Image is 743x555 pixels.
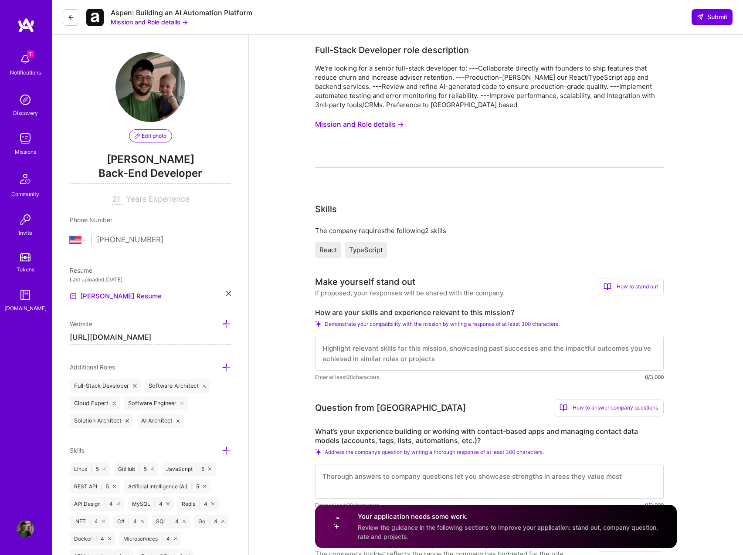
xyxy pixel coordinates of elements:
[358,512,666,521] h4: Your application needs some work.
[325,449,544,455] span: Address the company’s question by writing a thorough response of at least 300 characters.
[124,480,210,494] div: Artificial Intelligence (AI) 5
[174,537,177,540] i: icon Close
[14,520,36,538] a: User Avatar
[70,414,133,428] div: Solution Architect
[554,399,664,416] div: How to answer company questions
[17,286,34,304] img: guide book
[108,537,111,540] i: icon Close
[144,379,210,393] div: Software Architect
[70,447,84,454] span: Skills
[162,462,216,476] div: JavaScript 5
[70,166,231,184] span: Back-End Developer
[68,14,75,21] i: icon LeftArrowDark
[645,501,664,510] div: 0/3,000
[27,51,34,58] span: 1
[70,153,231,166] span: [PERSON_NAME]
[692,9,733,25] button: Submit
[221,520,224,523] i: icon Close
[17,130,34,147] img: teamwork
[151,467,154,470] i: icon Close
[196,466,198,473] span: |
[104,501,106,508] span: |
[183,520,186,523] i: icon Close
[70,331,231,345] input: http://...
[191,483,193,490] span: |
[11,190,39,199] div: Community
[176,419,180,423] i: icon Close
[70,275,231,284] div: Last uploaded: [DATE]
[139,466,140,473] span: |
[128,497,174,511] div: MySQL 4
[319,246,337,254] span: React
[97,227,231,253] input: +1 (000) 000-0000
[124,396,188,410] div: Software Engineer
[315,203,337,216] div: Skills
[141,520,144,523] i: icon Close
[199,501,200,508] span: |
[315,64,664,109] div: We’re looking for a senior full-stack developer to: ---Collaborate directly with founders to ship...
[315,275,415,288] div: Make yourself stand out
[315,321,321,327] i: Check
[20,253,31,261] img: tokens
[166,502,170,505] i: icon Close
[137,414,184,428] div: AI Architect
[315,427,664,445] label: What’s your experience building or working with contact-based apps and managing contact data mode...
[117,502,120,505] i: icon Close
[113,485,116,488] i: icon Close
[70,320,92,328] span: Website
[70,514,109,528] div: .NET 4
[10,68,41,77] div: Notifications
[697,13,727,21] span: Submit
[209,518,210,525] span: |
[315,449,321,455] i: Check
[70,291,162,301] a: [PERSON_NAME] Resume
[180,402,184,405] i: icon Close
[113,514,148,528] div: C# 4
[4,304,47,313] div: [DOMAIN_NAME]
[70,267,92,274] span: Resume
[70,396,120,410] div: Cloud Expert
[161,535,163,542] span: |
[70,497,124,511] div: API Design 4
[86,9,104,26] img: Company Logo
[89,518,91,525] span: |
[135,132,166,140] span: Edit photo
[19,228,32,237] div: Invite
[177,497,219,511] div: Redis 4
[203,384,206,388] i: icon Close
[70,532,115,546] div: Docker 4
[111,8,252,17] div: Aspen: Building an AI Automation Platform
[135,133,140,139] i: icon PencilPurple
[315,372,380,382] span: Enter at least 20 characters.
[126,419,129,423] i: icon Close
[114,462,158,476] div: GitHub 5
[70,480,120,494] div: REST API 5
[95,535,97,542] span: |
[645,372,664,382] div: 0/3,000
[13,108,38,118] div: Discovery
[349,246,383,254] span: TypeScript
[15,169,36,190] img: Community
[70,216,112,223] span: Phone Number
[133,384,136,388] i: icon Close
[70,363,115,371] span: Additional Roles
[358,524,658,540] span: Review the guidance in the following sections to improve your application: stand out, company que...
[70,293,77,300] img: Resume
[103,467,106,470] i: icon Close
[112,402,116,405] i: icon Close
[119,532,181,546] div: Microservices 4
[154,501,156,508] span: |
[208,467,211,470] i: icon Close
[315,501,380,510] span: Enter at least 20 characters.
[115,52,185,122] img: User Avatar
[315,116,404,132] button: Mission and Role details →
[315,288,505,298] div: If proposed, your responses will be shared with the company.
[17,211,34,228] img: Invite
[126,194,190,203] span: Years Experience
[325,321,560,327] span: Demonstrate your compatibility with the mission by writing a response of at least 300 characters.
[315,226,664,235] div: The company requires the following 2 skills
[598,278,664,295] div: How to stand out
[315,401,466,414] div: Question from [GEOGRAPHIC_DATA]
[315,308,664,317] label: How are your skills and experience relevant to this mission?
[91,466,92,473] span: |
